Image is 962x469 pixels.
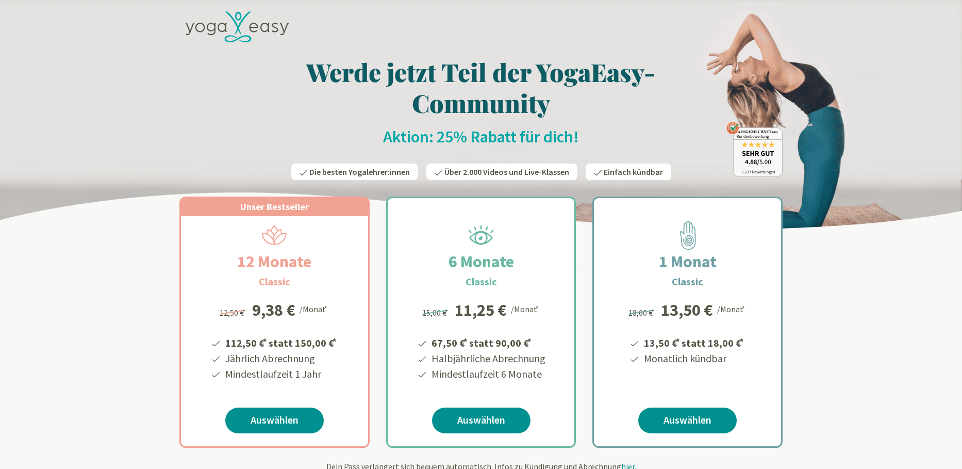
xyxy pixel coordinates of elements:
div: /Monat [300,302,329,315]
h2: 6 Monate [424,249,539,274]
li: Halbjährliche Abrechnung [430,351,545,366]
li: Jährlich Abrechnung [224,351,338,366]
img: ausgezeichnet_badge.png [726,122,783,177]
li: 112,50 € statt 150,00 € [224,333,338,351]
h2: Aktion: 25% Rabatt für dich! [179,126,783,147]
li: Monatlich kündbar [642,351,745,366]
div: /Monat [511,302,540,315]
h2: 12 Monate [212,249,336,274]
div: /Monat [717,302,747,315]
li: Mindestlaufzeit 6 Monate [430,366,545,382]
h3: Classic [672,274,703,289]
span: 18,00 € [628,308,656,318]
div: 13,50 € [661,302,713,318]
span: Die besten Yogalehrer:innen [309,167,410,177]
div: 9,38 € [252,302,295,318]
h1: Werde jetzt Teil der YogaEasy-Community [179,56,783,118]
h2: 1 Monat [634,249,741,274]
a: Auswählen [638,408,737,433]
div: 11,25 € [455,302,507,318]
span: Unser Bestseller [240,201,309,213]
h3: Classic [466,274,497,289]
li: Mindestlaufzeit 1 Jahr [224,366,338,382]
span: 15,00 € [422,308,450,318]
span: Über 2.000 Videos und Live-Klassen [444,167,569,177]
a: Auswählen [225,408,324,433]
li: 67,50 € statt 90,00 € [430,333,545,351]
span: 12,50 € [220,308,247,318]
span: Einfach kündbar [604,167,663,177]
li: 13,50 € statt 18,00 € [642,333,745,351]
h3: Classic [259,274,290,289]
a: Auswählen [432,408,530,433]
